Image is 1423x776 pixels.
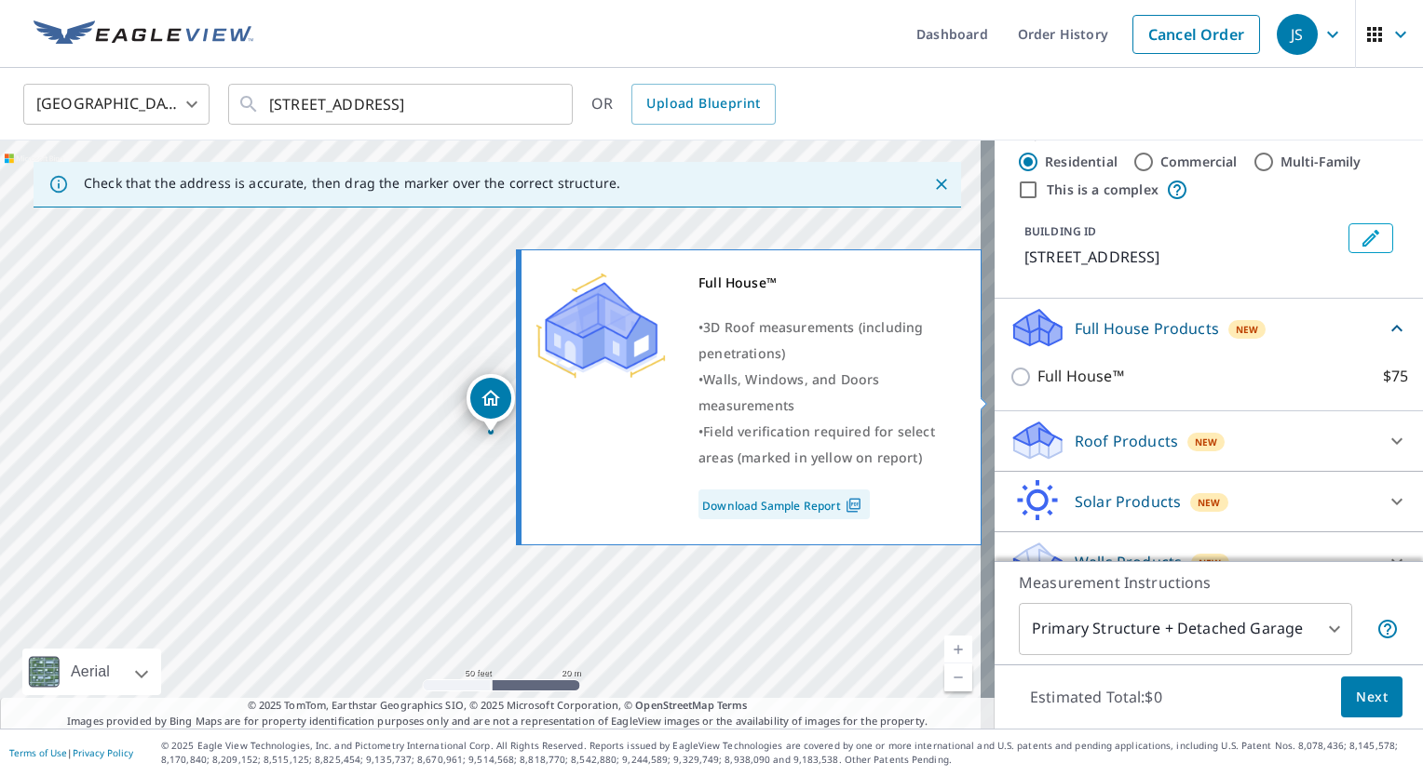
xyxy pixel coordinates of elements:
[23,78,210,130] div: [GEOGRAPHIC_DATA]
[1277,14,1318,55] div: JS
[1015,676,1177,717] p: Estimated Total: $0
[1010,540,1408,584] div: Walls ProductsNew
[1348,223,1393,253] button: Edit building 1
[646,92,760,115] span: Upload Blueprint
[1019,571,1399,594] p: Measurement Instructions
[944,663,972,691] a: Current Level 19, Zoom Out
[1075,551,1182,573] p: Walls Products
[1047,181,1159,199] label: This is a complex
[1075,490,1181,513] p: Solar Products
[1010,479,1408,524] div: Solar ProductsNew
[1198,495,1221,510] span: New
[698,318,923,362] span: 3D Roof measurements (including penetrations)
[248,698,748,714] span: © 2025 TomTom, Earthstar Geographics SIO, © 2025 Microsoft Corporation, ©
[591,84,776,125] div: OR
[698,419,957,471] div: •
[631,84,775,125] a: Upload Blueprint
[73,746,133,759] a: Privacy Policy
[1075,430,1178,452] p: Roof Products
[1019,603,1352,655] div: Primary Structure + Detached Garage
[1024,223,1096,239] p: BUILDING ID
[1356,686,1388,709] span: Next
[84,175,620,192] p: Check that the address is accurate, then drag the marker over the correct structure.
[9,747,133,758] p: |
[1037,365,1124,388] p: Full House™
[535,270,666,381] img: Premium
[698,314,957,367] div: •
[1236,322,1259,337] span: New
[698,370,879,414] span: Walls, Windows, and Doors measurements
[1199,555,1222,570] span: New
[161,739,1414,767] p: © 2025 Eagle View Technologies, Inc. and Pictometry International Corp. All Rights Reserved. Repo...
[1383,365,1408,388] p: $75
[22,649,161,695] div: Aerial
[1132,15,1260,54] a: Cancel Order
[1010,306,1408,350] div: Full House ProductsNew
[698,270,957,296] div: Full House™
[698,489,870,519] a: Download Sample Report
[1281,153,1362,171] label: Multi-Family
[944,636,972,663] a: Current Level 19, Zoom In
[467,374,515,432] div: Dropped pin, building 1, Residential property, 7001 Tecumseh Ln Chanhassen, MN 55317
[1045,153,1118,171] label: Residential
[1010,419,1408,463] div: Roof ProductsNew
[269,78,535,130] input: Search by address or latitude-longitude
[698,422,935,466] span: Field verification required for select areas (marked in yellow on report)
[841,497,866,514] img: Pdf Icon
[65,649,115,695] div: Aerial
[1341,676,1403,718] button: Next
[635,698,713,712] a: OpenStreetMap
[1160,153,1238,171] label: Commercial
[1376,618,1399,640] span: Your report will include the primary structure and a detached garage if one exists.
[698,367,957,419] div: •
[34,20,253,48] img: EV Logo
[717,698,748,712] a: Terms
[929,172,954,196] button: Close
[9,746,67,759] a: Terms of Use
[1075,317,1219,340] p: Full House Products
[1024,246,1341,268] p: [STREET_ADDRESS]
[1195,435,1218,449] span: New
